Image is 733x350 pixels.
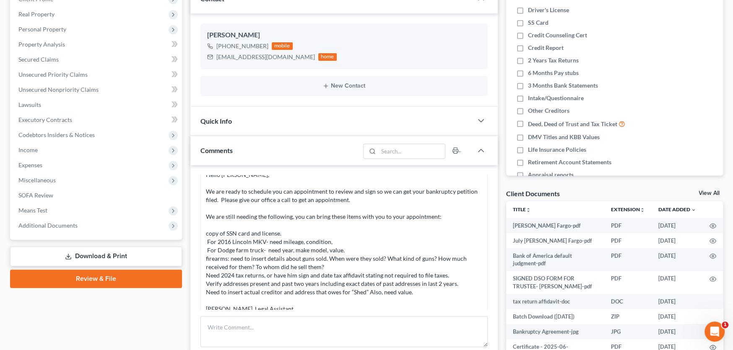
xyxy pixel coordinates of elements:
[528,6,569,14] span: Driver's License
[18,176,56,184] span: Miscellaneous
[604,309,652,324] td: ZIP
[18,26,66,33] span: Personal Property
[18,86,99,93] span: Unsecured Nonpriority Claims
[604,294,652,309] td: DOC
[652,218,703,233] td: [DATE]
[528,81,598,90] span: 3 Months Bank Statements
[652,294,703,309] td: [DATE]
[216,42,268,50] div: [PHONE_NUMBER]
[12,97,182,112] a: Lawsuits
[640,207,645,213] i: unfold_more
[506,294,605,309] td: tax return affidavit-doc
[528,94,584,102] span: Intake/Questionnaire
[206,171,482,313] div: Hello [PERSON_NAME], We are ready to schedule you can appointment to review and sign so we can ge...
[18,10,55,18] span: Real Property
[18,41,65,48] span: Property Analysis
[506,189,560,198] div: Client Documents
[506,248,605,271] td: Bank of America default judgment-pdf
[18,207,47,214] span: Means Test
[12,37,182,52] a: Property Analysis
[528,56,579,65] span: 2 Years Tax Returns
[528,31,587,39] span: Credit Counseling Cert
[12,67,182,82] a: Unsecured Priority Claims
[699,190,720,196] a: View All
[652,324,703,339] td: [DATE]
[506,309,605,324] td: Batch Download ([DATE])
[691,207,696,213] i: expand_more
[200,146,233,154] span: Comments
[10,270,182,288] a: Review & File
[652,271,703,294] td: [DATE]
[18,71,88,78] span: Unsecured Priority Claims
[611,206,645,213] a: Extensionunfold_more
[604,233,652,248] td: PDF
[528,44,564,52] span: Credit Report
[528,18,548,27] span: SS Card
[652,248,703,271] td: [DATE]
[528,145,586,154] span: Life Insurance Policies
[18,56,59,63] span: Secured Claims
[526,207,531,213] i: unfold_more
[513,206,531,213] a: Titleunfold_more
[12,112,182,127] a: Executory Contracts
[528,133,600,141] span: DMV Titles and KBB Values
[528,158,611,166] span: Retirement Account Statements
[18,116,72,123] span: Executory Contracts
[652,233,703,248] td: [DATE]
[18,131,95,138] span: Codebtors Insiders & Notices
[506,218,605,233] td: [PERSON_NAME] Fargo-pdf
[18,222,78,229] span: Additional Documents
[207,30,481,40] div: [PERSON_NAME]
[10,246,182,266] a: Download & Print
[506,271,605,294] td: SIGNED DSO FORM FOR TRUSTEE- [PERSON_NAME]-pdf
[506,324,605,339] td: Bankruptcy Agreement-jpg
[207,83,481,89] button: New Contact
[318,53,337,61] div: home
[652,309,703,324] td: [DATE]
[12,52,182,67] a: Secured Claims
[528,106,569,115] span: Other Creditors
[604,218,652,233] td: PDF
[272,42,293,50] div: mobile
[604,324,652,339] td: JPG
[216,53,315,61] div: [EMAIL_ADDRESS][DOMAIN_NAME]
[12,188,182,203] a: SOFA Review
[704,321,725,342] iframe: Intercom live chat
[12,82,182,97] a: Unsecured Nonpriority Claims
[18,101,41,108] span: Lawsuits
[506,233,605,248] td: July [PERSON_NAME] Fargo-pdf
[528,69,579,77] span: 6 Months Pay stubs
[528,171,574,179] span: Appraisal reports
[200,117,232,125] span: Quick Info
[18,192,53,199] span: SOFA Review
[18,146,38,153] span: Income
[722,321,728,328] span: 1
[18,161,42,169] span: Expenses
[658,206,696,213] a: Date Added expand_more
[378,144,445,158] input: Search...
[528,120,617,128] span: Deed, Deed of Trust and Tax Ticket
[604,271,652,294] td: PDF
[604,248,652,271] td: PDF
